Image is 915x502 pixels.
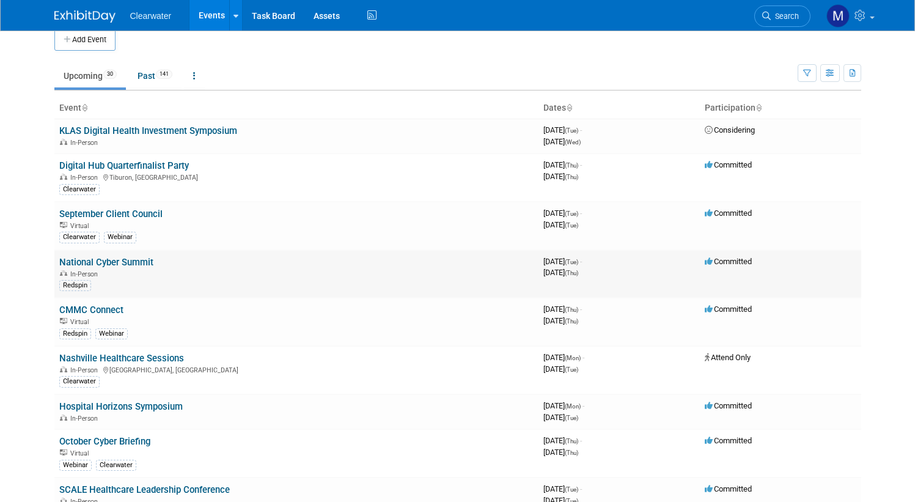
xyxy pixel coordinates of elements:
[580,125,582,135] span: -
[543,484,582,493] span: [DATE]
[580,160,582,169] span: -
[60,139,67,145] img: In-Person Event
[771,12,799,21] span: Search
[565,403,581,410] span: (Mon)
[54,64,126,87] a: Upcoming30
[96,460,136,471] div: Clearwater
[565,162,578,169] span: (Thu)
[565,355,581,361] span: (Mon)
[543,353,584,362] span: [DATE]
[705,257,752,266] span: Committed
[565,306,578,313] span: (Thu)
[70,270,101,278] span: In-Person
[60,222,67,228] img: Virtual Event
[54,10,116,23] img: ExhibitDay
[59,160,189,171] a: Digital Hub Quarterfinalist Party
[59,257,153,268] a: National Cyber Summit
[705,305,752,314] span: Committed
[70,174,101,182] span: In-Person
[59,305,123,316] a: CMMC Connect
[543,401,584,410] span: [DATE]
[565,415,578,421] span: (Tue)
[755,103,762,113] a: Sort by Participation Type
[705,125,755,135] span: Considering
[543,305,582,314] span: [DATE]
[128,64,182,87] a: Past141
[70,415,101,423] span: In-Person
[705,209,752,218] span: Committed
[70,449,92,457] span: Virtual
[582,353,584,362] span: -
[70,222,92,230] span: Virtual
[565,222,578,229] span: (Tue)
[580,209,582,218] span: -
[543,125,582,135] span: [DATE]
[565,366,578,373] span: (Tue)
[543,220,578,229] span: [DATE]
[565,318,578,325] span: (Thu)
[95,328,128,339] div: Webinar
[60,366,67,372] img: In-Person Event
[59,460,92,471] div: Webinar
[565,174,578,180] span: (Thu)
[826,4,850,28] img: Monica Pastor
[543,316,578,325] span: [DATE]
[754,6,810,27] a: Search
[580,305,582,314] span: -
[59,328,91,339] div: Redspin
[81,103,87,113] a: Sort by Event Name
[59,184,100,195] div: Clearwater
[543,160,582,169] span: [DATE]
[54,98,538,119] th: Event
[60,318,67,324] img: Virtual Event
[59,364,534,374] div: [GEOGRAPHIC_DATA], [GEOGRAPHIC_DATA]
[59,484,230,495] a: SCALE Healthcare Leadership Conference
[580,257,582,266] span: -
[705,484,752,493] span: Committed
[580,484,582,493] span: -
[700,98,861,119] th: Participation
[59,280,91,291] div: Redspin
[60,449,67,456] img: Virtual Event
[70,139,101,147] span: In-Person
[565,449,578,456] span: (Thu)
[60,415,67,421] img: In-Person Event
[156,70,172,79] span: 141
[543,436,582,445] span: [DATE]
[543,137,581,146] span: [DATE]
[59,232,100,243] div: Clearwater
[565,486,578,493] span: (Tue)
[59,353,184,364] a: Nashville Healthcare Sessions
[565,139,581,146] span: (Wed)
[705,436,752,445] span: Committed
[543,172,578,181] span: [DATE]
[59,172,534,182] div: Tiburon, [GEOGRAPHIC_DATA]
[580,436,582,445] span: -
[59,436,150,447] a: October Cyber Briefing
[54,29,116,51] button: Add Event
[565,438,578,445] span: (Thu)
[705,401,752,410] span: Committed
[60,174,67,180] img: In-Person Event
[565,259,578,265] span: (Tue)
[538,98,700,119] th: Dates
[130,11,172,21] span: Clearwater
[543,209,582,218] span: [DATE]
[59,376,100,387] div: Clearwater
[543,268,578,277] span: [DATE]
[60,270,67,276] img: In-Person Event
[104,232,136,243] div: Webinar
[543,448,578,457] span: [DATE]
[59,125,237,136] a: KLAS Digital Health Investment Symposium
[70,366,101,374] span: In-Person
[705,353,751,362] span: Attend Only
[705,160,752,169] span: Committed
[543,413,578,422] span: [DATE]
[543,364,578,374] span: [DATE]
[566,103,572,113] a: Sort by Start Date
[103,70,117,79] span: 30
[543,257,582,266] span: [DATE]
[565,210,578,217] span: (Tue)
[565,127,578,134] span: (Tue)
[70,318,92,326] span: Virtual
